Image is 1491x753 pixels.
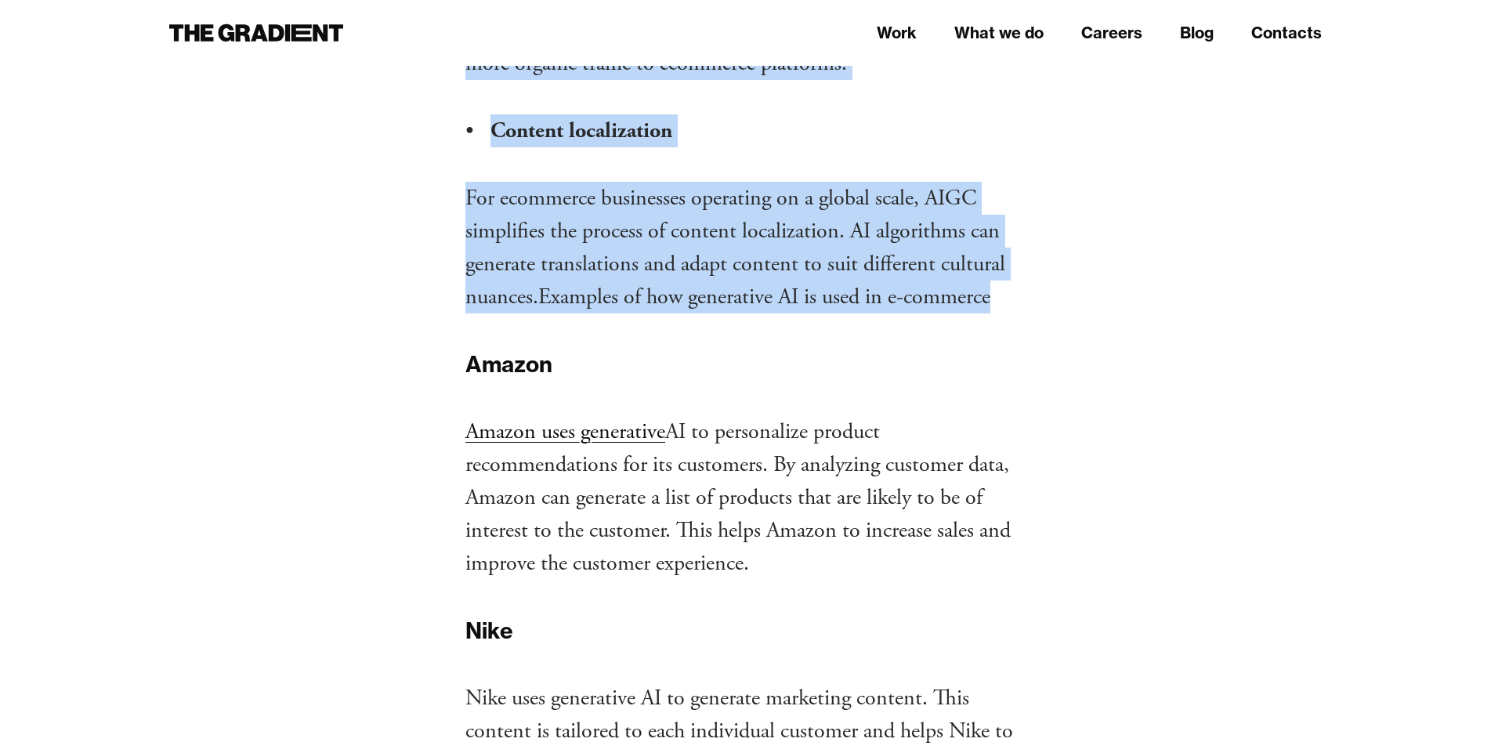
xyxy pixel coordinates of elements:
a: Blog [1180,21,1214,45]
a: Work [877,21,917,45]
a: Amazon uses generative [465,418,665,446]
strong: Content localization [490,117,672,145]
p: ‍ AI to personalize product recommendations for its customers. By analyzing customer data, Amazon... [465,415,1026,580]
strong: Nike [465,617,514,644]
h4: ‍ [465,614,1026,647]
p: For ecommerce businesses operating on a global scale, AIGC simplifies the process of content loca... [465,182,1026,313]
h4: ‍ [465,348,1026,381]
a: What we do [954,21,1044,45]
a: Contacts [1251,21,1322,45]
a: Careers [1081,21,1142,45]
strong: Amazon [465,350,553,378]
